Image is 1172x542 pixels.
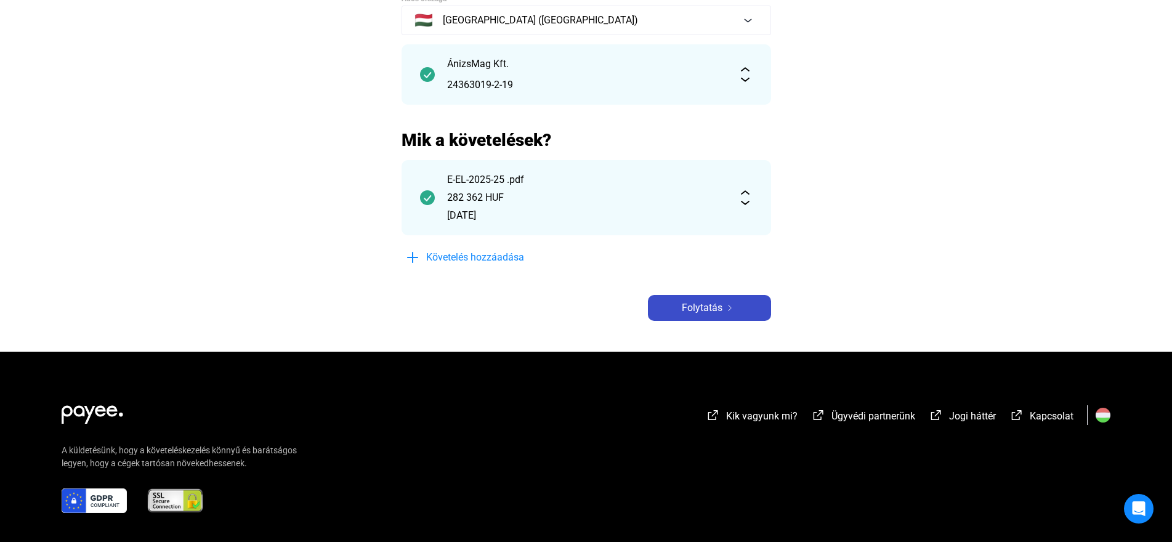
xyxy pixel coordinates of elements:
div: 24363019-2-19 [447,78,725,92]
span: Folytatás [682,301,722,315]
a: external-link-whiteKik vagyunk mi? [706,412,798,424]
img: ssl [147,488,204,513]
div: ÁnizsMag Kft. [447,57,725,71]
a: external-link-whiteÜgyvédi partnerünk [811,412,915,424]
h2: Mik a követelések? [402,129,771,151]
img: external-link-white [929,409,944,421]
img: arrow-right-white [722,305,737,311]
button: Folytatásarrow-right-white [648,295,771,321]
span: Kik vagyunk mi? [726,410,798,422]
img: external-link-white [706,409,721,421]
div: E-EL-2025-25 .pdf [447,172,725,187]
img: checkmark-darker-green-circle [420,67,435,82]
img: external-link-white [1009,409,1024,421]
img: checkmark-darker-green-circle [420,190,435,205]
img: expand [738,190,753,205]
div: 282 362 HUF [447,190,725,205]
div: Open Intercom Messenger [1124,494,1154,524]
span: [GEOGRAPHIC_DATA] ([GEOGRAPHIC_DATA]) [443,13,638,28]
img: expand [738,67,753,82]
a: external-link-whiteJogi háttér [929,412,996,424]
img: white-payee-white-dot.svg [62,398,123,424]
button: plus-blueKövetelés hozzáadása [402,245,586,270]
span: Ügyvédi partnerünk [831,410,915,422]
span: Jogi háttér [949,410,996,422]
span: Követelés hozzáadása [426,250,524,265]
img: plus-blue [405,250,420,265]
img: HU.svg [1096,408,1110,423]
button: 🇭🇺[GEOGRAPHIC_DATA] ([GEOGRAPHIC_DATA]) [402,6,771,35]
img: external-link-white [811,409,826,421]
div: [DATE] [447,208,725,223]
span: 🇭🇺 [414,13,433,28]
img: gdpr [62,488,127,513]
a: external-link-whiteKapcsolat [1009,412,1073,424]
span: Kapcsolat [1030,410,1073,422]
